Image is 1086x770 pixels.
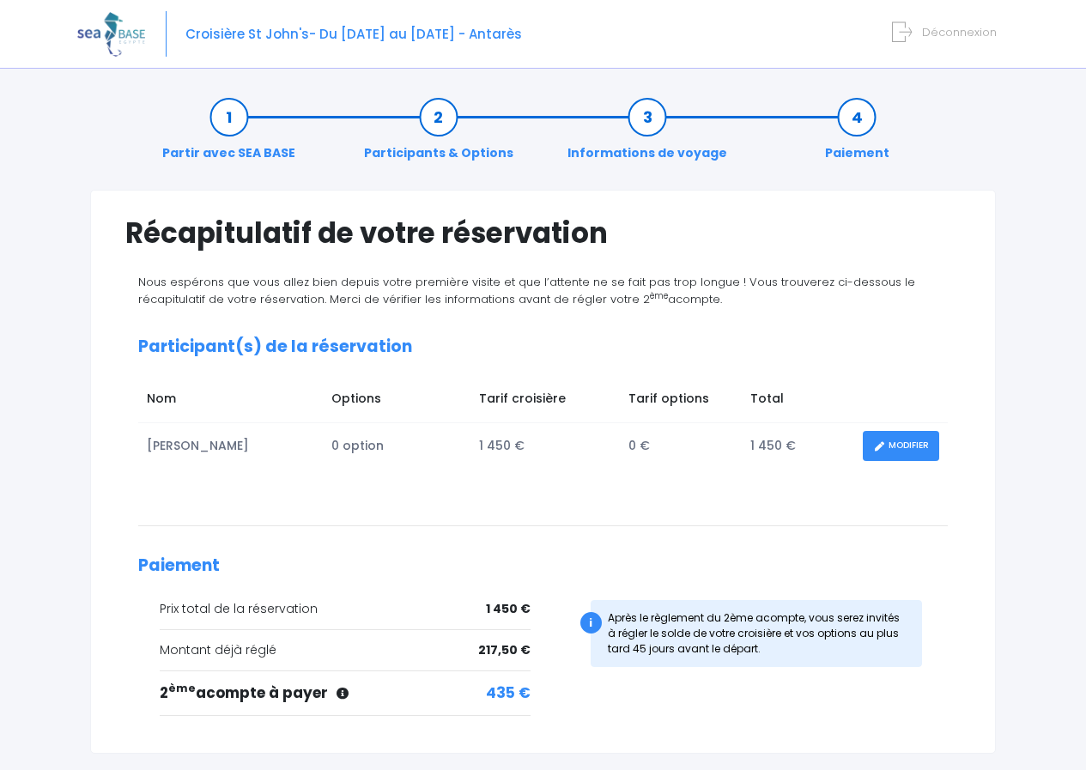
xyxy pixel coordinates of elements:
span: Croisière St John's- Du [DATE] au [DATE] - Antarès [185,25,522,43]
a: Partir avec SEA BASE [154,108,304,162]
td: Tarif options [620,381,742,422]
sup: ème [168,681,196,695]
a: Paiement [816,108,898,162]
a: Informations de voyage [559,108,736,162]
span: 217,50 € [478,641,531,659]
div: i [580,612,602,634]
div: Après le règlement du 2ème acompte, vous serez invités à régler le solde de votre croisière et vo... [591,600,923,667]
div: Montant déjà réglé [160,641,531,659]
h2: Paiement [138,556,948,576]
td: [PERSON_NAME] [138,422,323,470]
span: 1 450 € [486,600,531,618]
h2: Participant(s) de la réservation [138,337,948,357]
td: Nom [138,381,323,422]
sup: ème [650,290,668,301]
div: Prix total de la réservation [160,600,531,618]
td: 1 450 € [742,422,854,470]
span: Nous espérons que vous allez bien depuis votre première visite et que l’attente ne se fait pas tr... [138,274,915,307]
span: 0 option [331,437,384,454]
td: Tarif croisière [471,381,621,422]
td: 1 450 € [471,422,621,470]
td: Options [323,381,470,422]
h1: Récapitulatif de votre réservation [125,216,961,250]
a: MODIFIER [863,431,939,461]
td: Total [742,381,854,422]
span: 435 € [486,682,531,705]
td: 0 € [620,422,742,470]
span: Déconnexion [922,24,997,40]
div: 2 acompte à payer [160,682,531,705]
a: Participants & Options [355,108,522,162]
